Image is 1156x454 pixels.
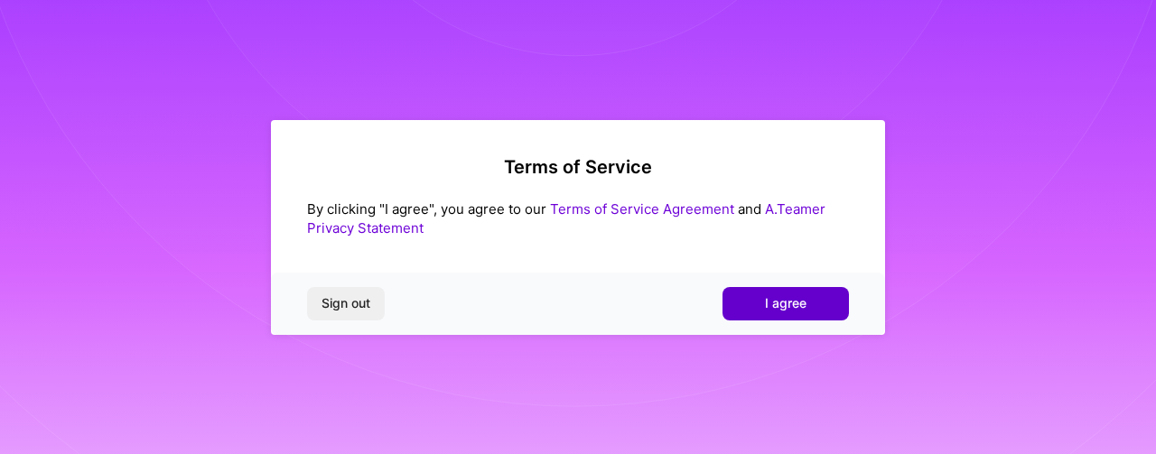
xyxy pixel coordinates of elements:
h2: Terms of Service [307,156,849,178]
button: Sign out [307,287,385,320]
a: Terms of Service Agreement [550,200,734,218]
span: I agree [765,294,806,312]
div: By clicking "I agree", you agree to our and [307,199,849,237]
span: Sign out [322,294,370,312]
button: I agree [722,287,849,320]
